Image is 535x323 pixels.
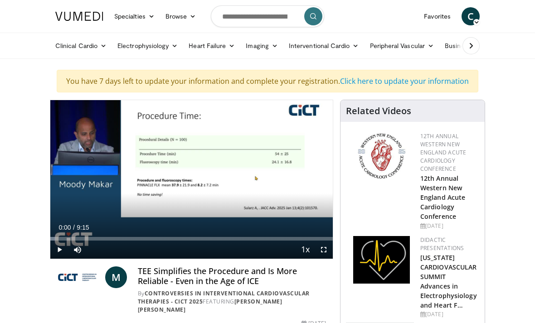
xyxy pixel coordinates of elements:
button: Play [50,241,68,259]
a: 12th Annual Western New England Acute Cardiology Conference [420,132,466,173]
a: Controversies in Interventional Cardiovascular Therapies - CICT 2025 [138,289,310,305]
img: 1860aa7a-ba06-47e3-81a4-3dc728c2b4cf.png.150x105_q85_autocrop_double_scale_upscale_version-0.2.png [353,236,410,284]
a: [PERSON_NAME] [PERSON_NAME] [138,298,282,313]
span: 9:15 [77,224,89,231]
a: M [105,266,127,288]
a: Specialties [109,7,160,25]
input: Search topics, interventions [211,5,324,27]
a: Business [439,37,486,55]
a: Browse [160,7,202,25]
img: VuMedi Logo [55,12,103,21]
a: Favorites [418,7,456,25]
a: Peripheral Vascular [365,37,439,55]
button: Fullscreen [315,241,333,259]
div: Didactic Presentations [420,236,477,252]
a: Interventional Cardio [283,37,365,55]
span: 0:00 [58,224,71,231]
a: Imaging [240,37,283,55]
button: Playback Rate [297,241,315,259]
a: 12th Annual Western New England Acute Cardiology Conference [420,174,465,221]
a: C [462,7,480,25]
img: 0954f259-7907-4053-a817-32a96463ecc8.png.150x105_q85_autocrop_double_scale_upscale_version-0.2.png [356,132,407,180]
a: Clinical Cardio [50,37,112,55]
span: / [73,224,75,231]
div: [DATE] [420,222,477,230]
a: [US_STATE] CARDIOVASCULAR SUMMIT Advances in Electrophysiology and Heart F… [420,253,477,310]
button: Mute [68,241,87,259]
a: Click here to update your information [340,76,469,86]
a: Heart Failure [183,37,240,55]
a: Electrophysiology [112,37,183,55]
div: [DATE] [420,310,477,318]
div: Progress Bar [50,237,333,241]
div: By FEATURING [138,289,326,314]
h4: Related Videos [346,106,411,116]
video-js: Video Player [50,100,333,259]
div: You have 7 days left to update your information and complete your registration. [57,70,478,92]
img: Controversies in Interventional Cardiovascular Therapies - CICT 2025 [57,266,102,288]
h4: TEE Simplifies the Procedure and Is More Reliable - Even in the Age of ICE [138,266,326,286]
